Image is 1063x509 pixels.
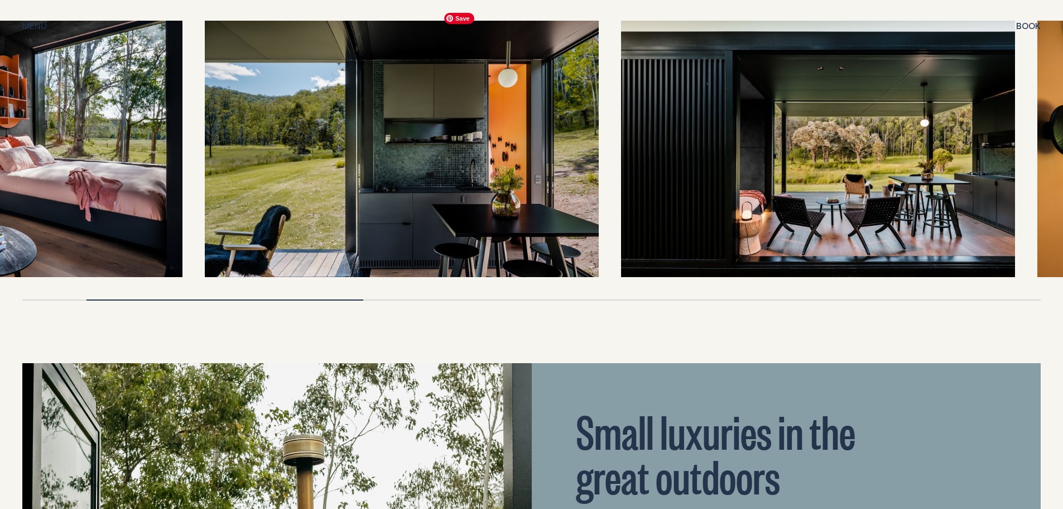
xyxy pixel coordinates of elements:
h2: Small luxuries in the great outdoors [576,408,898,497]
span: Book [1016,22,1041,30]
span: Save [444,13,474,24]
button: show menu [22,20,47,34]
button: show booking tray [1016,20,1041,34]
span: Menu [22,22,47,30]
